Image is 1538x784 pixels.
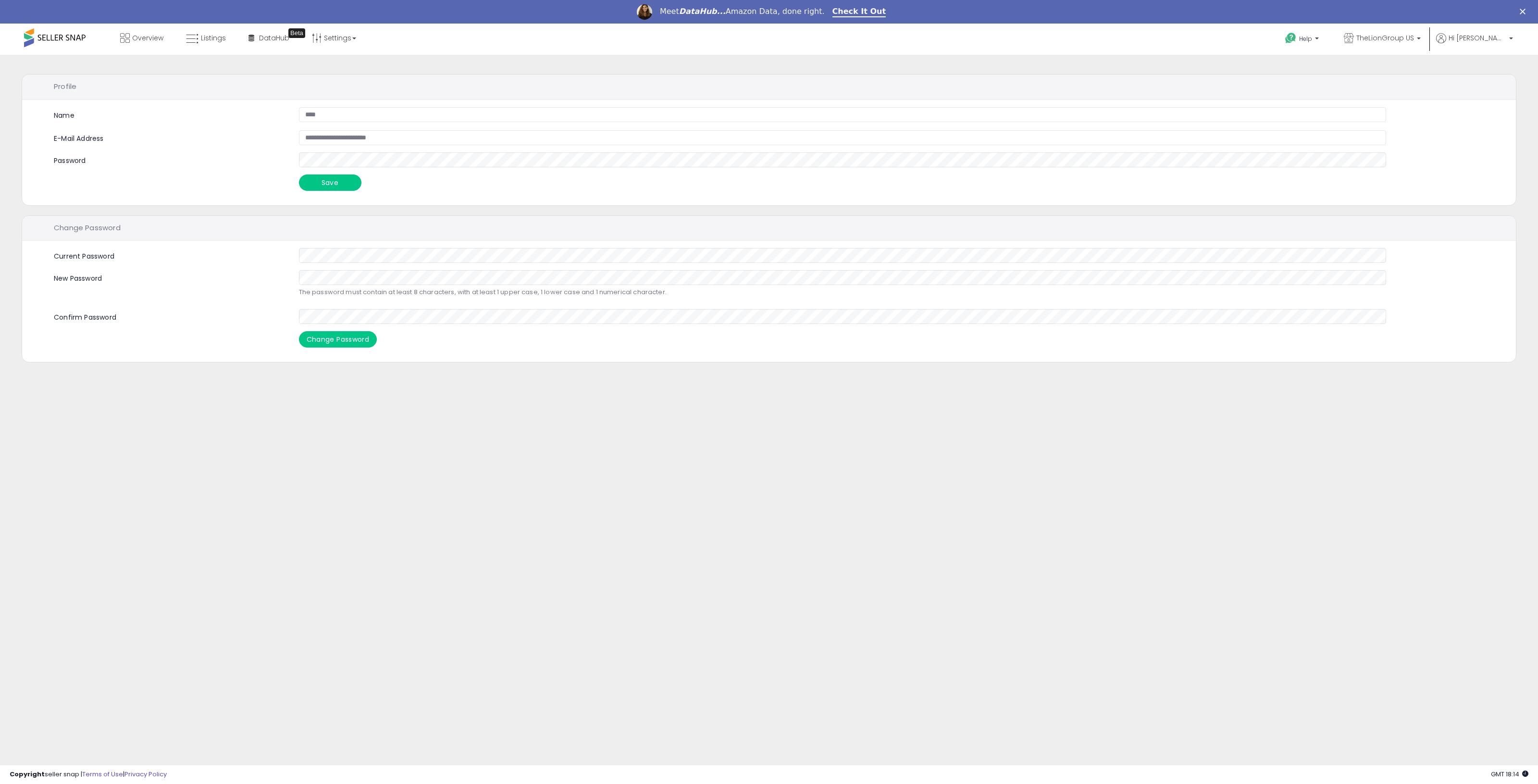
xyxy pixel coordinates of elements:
div: Tooltip anchor [288,28,305,38]
label: E-Mail Address [47,130,292,144]
img: Profile image for Georgie [637,4,652,20]
span: Help [1299,35,1312,43]
a: Overview [113,24,171,52]
button: Save [299,174,361,191]
div: Close [1520,9,1529,14]
a: Check It Out [832,7,886,17]
div: Change Password [22,216,1516,241]
div: Profile [22,75,1516,100]
p: The password must contain at least 8 characters, with at least 1 upper case, 1 lower case and 1 n... [299,287,1387,297]
a: Help [1278,25,1328,55]
span: Overview [132,33,163,43]
button: Change Password [299,331,377,348]
div: Meet Amazon Data, done right. [660,7,825,16]
i: DataHub... [679,7,726,16]
a: DataHub [241,24,297,52]
span: TheLionGroup US [1356,33,1414,43]
a: Listings [179,24,233,52]
a: TheLionGroup US [1337,24,1428,55]
span: DataHub [259,33,289,43]
label: New Password [47,270,292,284]
a: Hi [PERSON_NAME] [1436,33,1513,55]
label: Confirm Password [47,309,292,323]
span: Listings [201,33,226,43]
i: Get Help [1285,32,1297,44]
label: Name [54,111,74,121]
a: Settings [305,24,363,52]
label: Password [47,152,292,166]
span: Hi [PERSON_NAME] [1449,33,1506,43]
label: Current Password [47,248,292,261]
